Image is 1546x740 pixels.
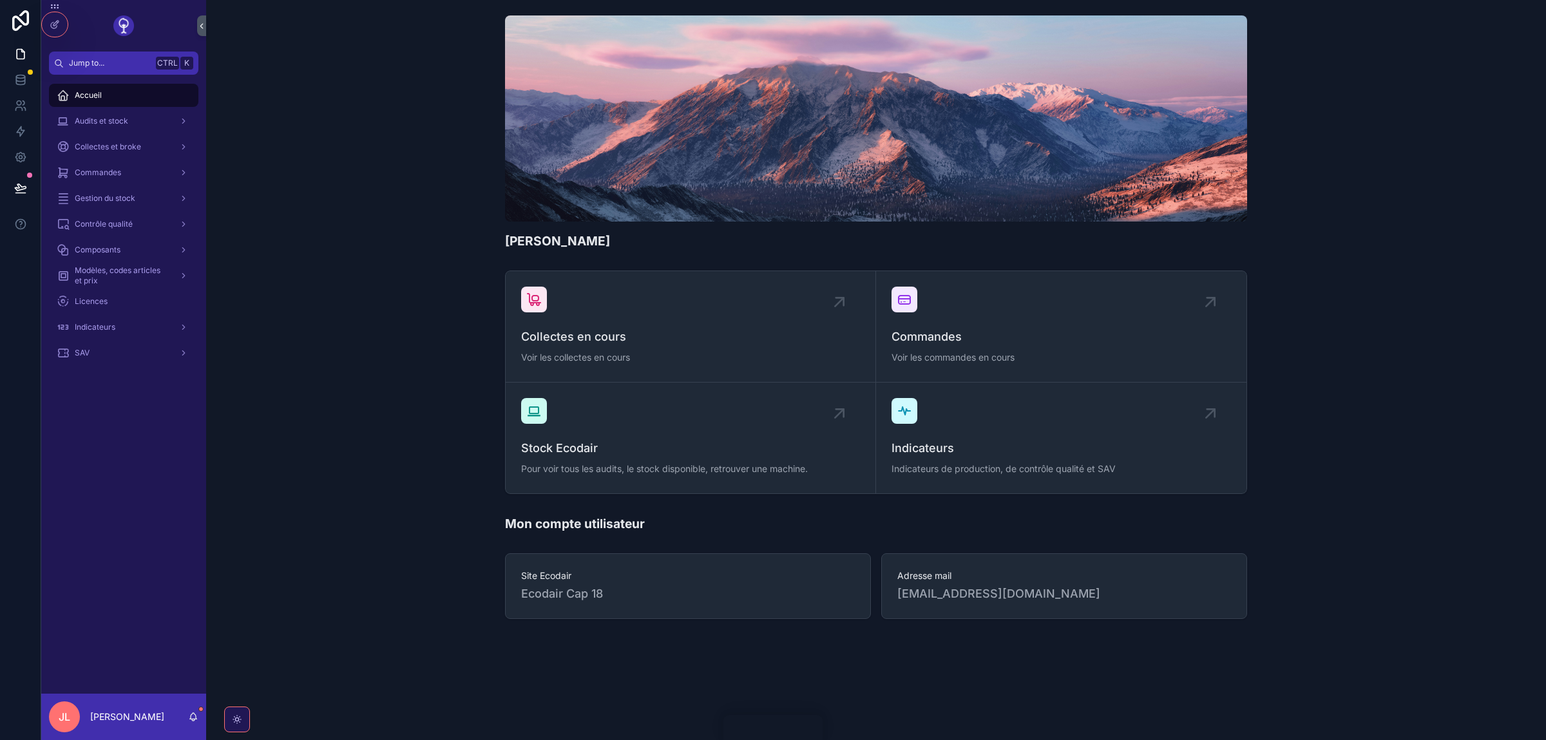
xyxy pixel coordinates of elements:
a: Stock EcodairPour voir tous les audits, le stock disponible, retrouver une machine. [506,383,876,493]
a: Collectes et broke [49,135,198,158]
span: Adresse mail [897,569,1231,582]
a: Contrôle qualité [49,213,198,236]
span: Ctrl [156,57,179,70]
a: SAV [49,341,198,365]
span: Pour voir tous les audits, le stock disponible, retrouver une machine. [521,462,860,475]
span: Site Ecodair [521,569,855,582]
span: Indicateurs de production, de contrôle qualité et SAV [892,462,1231,475]
span: K [182,58,192,68]
img: App logo [113,15,134,36]
a: Gestion du stock [49,187,198,210]
span: Commandes [892,328,1231,346]
span: Jump to... [69,58,151,68]
a: Composants [49,238,198,261]
span: Gestion du stock [75,193,135,204]
a: Collectes en coursVoir les collectes en cours [506,271,876,383]
a: Licences [49,290,198,313]
p: [PERSON_NAME] [90,710,164,723]
a: Accueil [49,84,198,107]
span: Indicateurs [75,322,115,332]
h1: [PERSON_NAME] [505,232,610,250]
a: Modèles, codes articles et prix [49,264,198,287]
button: Jump to...CtrlK [49,52,198,75]
span: Voir les commandes en cours [892,351,1231,364]
span: Commandes [75,167,121,178]
a: Commandes [49,161,198,184]
span: Contrôle qualité [75,219,133,229]
span: [EMAIL_ADDRESS][DOMAIN_NAME] [897,585,1231,603]
span: Stock Ecodair [521,439,860,457]
span: Indicateurs [892,439,1231,457]
span: JL [59,709,70,725]
span: Collectes et broke [75,142,141,152]
span: Licences [75,296,108,307]
span: Accueil [75,90,102,100]
a: CommandesVoir les commandes en cours [876,271,1246,383]
span: Collectes en cours [521,328,860,346]
span: Composants [75,245,120,255]
a: IndicateursIndicateurs de production, de contrôle qualité et SAV [876,383,1246,493]
a: Indicateurs [49,316,198,339]
h1: Mon compte utilisateur [505,515,645,533]
span: SAV [75,348,90,358]
div: scrollable content [41,75,206,381]
span: Ecodair Cap 18 [521,585,603,603]
span: Modèles, codes articles et prix [75,265,169,286]
span: Voir les collectes en cours [521,351,860,364]
a: Audits et stock [49,109,198,133]
span: Audits et stock [75,116,128,126]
